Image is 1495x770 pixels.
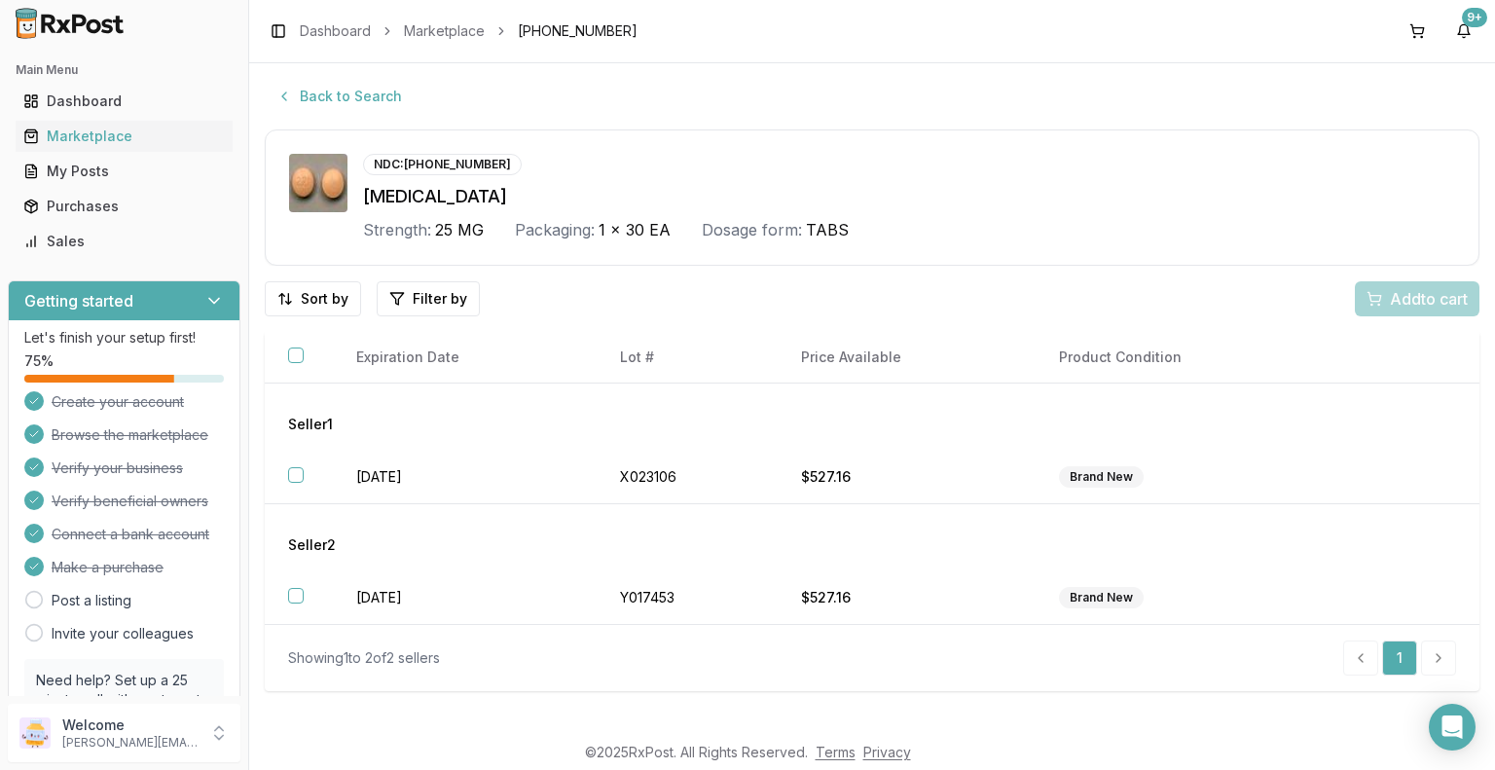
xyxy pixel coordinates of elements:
span: Browse the marketplace [52,425,208,445]
th: Price Available [778,332,1036,384]
span: Sort by [301,289,348,309]
img: Januvia 25 MG TABS [289,154,347,212]
h3: Getting started [24,289,133,312]
div: $527.16 [801,588,1012,607]
a: 1 [1382,641,1417,676]
button: Back to Search [265,79,414,114]
span: 1 x 30 EA [599,218,671,241]
div: Brand New [1059,466,1144,488]
button: 9+ [1448,16,1479,47]
a: Dashboard [16,84,233,119]
button: Sales [8,226,240,257]
a: Post a listing [52,591,131,610]
div: Purchases [23,197,225,216]
button: Dashboard [8,86,240,117]
a: Terms [816,744,856,760]
img: User avatar [19,717,51,749]
span: [PHONE_NUMBER] [518,21,638,41]
div: My Posts [23,162,225,181]
a: Sales [16,224,233,259]
div: Showing 1 to 2 of 2 sellers [288,648,440,668]
span: Filter by [413,289,467,309]
button: Sort by [265,281,361,316]
div: [MEDICAL_DATA] [363,183,1455,210]
div: Packaging: [515,218,595,241]
button: Purchases [8,191,240,222]
td: Y017453 [597,571,778,625]
span: Connect a bank account [52,525,209,544]
a: Marketplace [404,21,485,41]
span: Seller 2 [288,535,336,555]
a: Purchases [16,189,233,224]
p: [PERSON_NAME][EMAIL_ADDRESS][DOMAIN_NAME] [62,735,198,751]
span: Create your account [52,392,184,412]
nav: breadcrumb [300,21,638,41]
div: Dashboard [23,92,225,111]
th: Product Condition [1036,332,1333,384]
nav: pagination [1343,641,1456,676]
p: Welcome [62,715,198,735]
a: Marketplace [16,119,233,154]
a: My Posts [16,154,233,189]
span: Make a purchase [52,558,164,577]
a: Privacy [863,744,911,760]
td: [DATE] [333,571,597,625]
div: $527.16 [801,467,1012,487]
div: Open Intercom Messenger [1429,704,1476,751]
span: Seller 1 [288,415,333,434]
button: Filter by [377,281,480,316]
h2: Main Menu [16,62,233,78]
div: Brand New [1059,587,1144,608]
th: Lot # [597,332,778,384]
div: Sales [23,232,225,251]
td: X023106 [597,451,778,504]
p: Need help? Set up a 25 minute call with our team to set up. [36,671,212,729]
div: Marketplace [23,127,225,146]
span: TABS [806,218,849,241]
div: Dosage form: [702,218,802,241]
span: 25 MG [435,218,484,241]
div: 9+ [1462,8,1487,27]
th: Expiration Date [333,332,597,384]
p: Let's finish your setup first! [24,328,224,348]
button: Marketplace [8,121,240,152]
div: Strength: [363,218,431,241]
a: Invite your colleagues [52,624,194,643]
span: Verify beneficial owners [52,492,208,511]
a: Dashboard [300,21,371,41]
img: RxPost Logo [8,8,132,39]
td: [DATE] [333,451,597,504]
div: NDC: [PHONE_NUMBER] [363,154,522,175]
button: My Posts [8,156,240,187]
span: 75 % [24,351,54,371]
span: Verify your business [52,458,183,478]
